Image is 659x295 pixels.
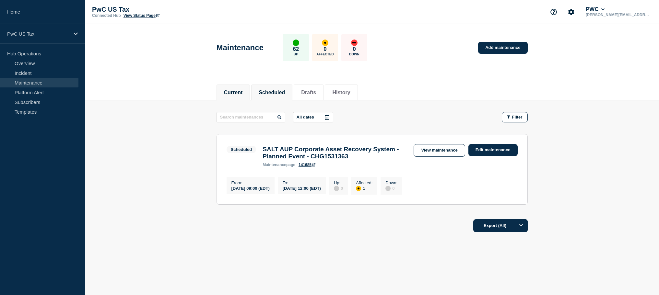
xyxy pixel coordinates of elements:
[231,147,252,152] div: Scheduled
[283,185,321,191] div: [DATE] 12:00 (EDT)
[92,6,222,13] p: PwC US Tax
[334,186,339,191] div: disabled
[353,46,356,52] p: 0
[283,180,321,185] p: To :
[349,52,359,56] p: Down
[385,185,397,191] div: 0
[356,185,372,191] div: 1
[584,13,652,17] p: [PERSON_NAME][EMAIL_ADDRESS][PERSON_NAME][DOMAIN_NAME]
[515,219,528,232] button: Options
[293,112,333,122] button: All dates
[259,90,285,96] button: Scheduled
[263,146,407,160] h3: SALT AUP Corporate Asset Recovery System - Planned Event - CHG1531363
[473,219,528,232] button: Export (All)
[231,180,270,185] p: From :
[231,185,270,191] div: [DATE] 09:00 (EDT)
[316,52,334,56] p: Affected
[299,163,315,167] a: 141685
[217,43,264,52] h1: Maintenance
[92,13,121,18] p: Connected Hub
[217,112,285,122] input: Search maintenances
[294,52,298,56] p: Up
[7,31,69,37] p: PwC US Tax
[324,46,326,52] p: 0
[478,42,527,54] a: Add maintenance
[301,90,316,96] button: Drafts
[468,144,518,156] a: Edit maintenance
[334,185,343,191] div: 0
[356,180,372,185] p: Affected :
[385,180,397,185] p: Down :
[224,90,243,96] button: Current
[263,163,295,167] p: page
[263,163,286,167] span: maintenance
[584,6,606,13] button: PWC
[297,115,314,119] p: All dates
[124,13,159,18] a: View Status Page
[293,40,299,46] div: up
[293,46,299,52] p: 62
[502,112,528,122] button: Filter
[547,5,560,19] button: Support
[332,90,350,96] button: History
[334,180,343,185] p: Up :
[414,144,465,157] a: View maintenance
[512,115,523,119] span: Filter
[564,5,578,19] button: Account settings
[322,40,328,46] div: affected
[356,186,361,191] div: affected
[385,186,391,191] div: disabled
[351,40,358,46] div: down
